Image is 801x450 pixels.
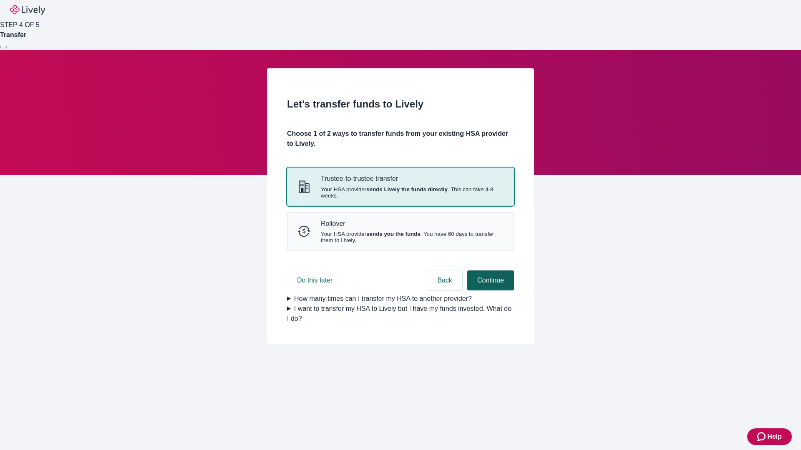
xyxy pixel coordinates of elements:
strong: sends Lively the funds directly [366,186,448,192]
h2: Let’s transfer funds to Lively [287,97,514,112]
strong: sends you the funds [366,231,421,237]
p: Rollover [321,220,504,227]
button: Do this later [287,270,343,290]
span: Your HSA provider . You have 60 days to transfer them to Lively. [321,231,504,243]
p: Trustee-to-trustee transfer [321,175,504,182]
button: Continue [467,270,514,290]
svg: Rollover [297,225,311,238]
span: Help [767,432,782,442]
svg: Zendesk support icon [757,432,767,442]
button: RolloverRolloverYour HSA providersends you the funds. You have 60 days to transfer them to Lively. [287,213,514,250]
button: Back [427,270,462,290]
summary: I want to transfer my HSA to Lively but I have my funds invested. What do I do? [287,304,514,324]
img: Lively [10,5,45,15]
h4: Choose 1 of 2 ways to transfer funds from your existing HSA provider to Lively. [287,129,514,149]
button: Trustee-to-trusteeTrustee-to-trustee transferYour HSA providersends Lively the funds directly. Th... [287,168,514,205]
span: Your HSA provider . This can take 4-8 weeks. [321,186,504,199]
svg: Trustee-to-trustee [297,180,311,193]
summary: How many times can I transfer my HSA to another provider? [287,294,514,304]
button: Zendesk support iconHelp [747,428,792,445]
